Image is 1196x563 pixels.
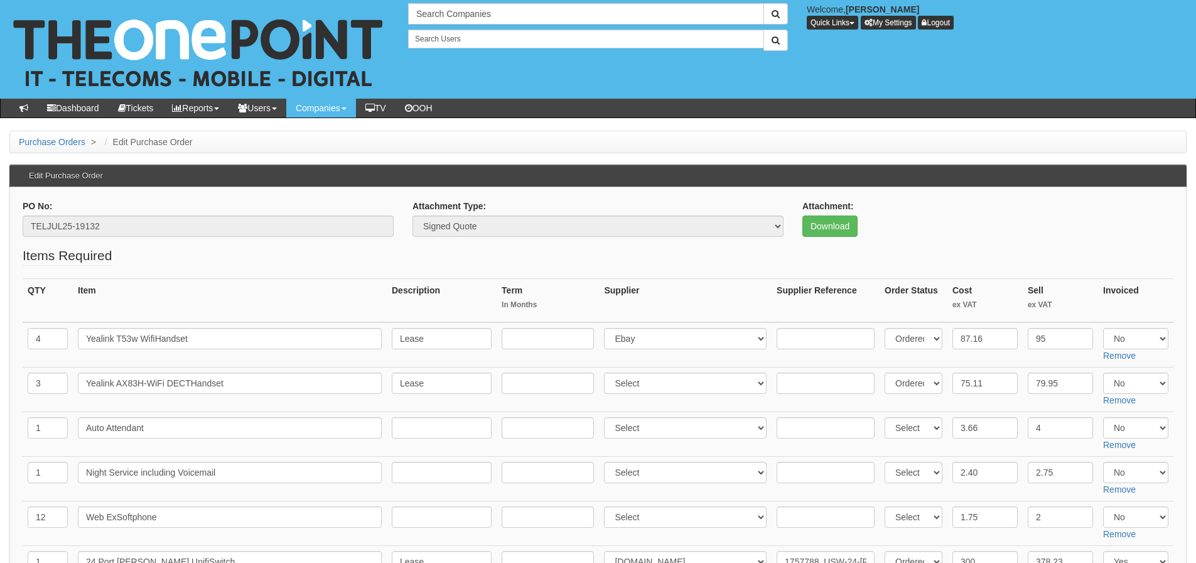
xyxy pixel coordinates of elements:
th: Supplier [599,278,772,322]
a: TV [356,99,396,118]
a: OOH [396,99,442,118]
small: ex VAT [952,300,1018,310]
a: Companies [286,99,356,118]
a: Logout [918,16,954,30]
a: Tickets [109,99,163,118]
a: Remove [1103,440,1136,450]
th: Term [497,278,599,322]
th: Description [387,278,497,322]
th: Invoiced [1098,278,1173,322]
th: Order Status [880,278,947,322]
button: Quick Links [807,16,858,30]
a: Purchase Orders [19,137,85,147]
a: Dashboard [38,99,109,118]
label: Attachment: [802,200,854,212]
label: PO No: [23,200,52,212]
legend: Items Required [23,246,112,266]
li: Edit Purchase Order [102,136,193,148]
a: Remove [1103,351,1136,361]
small: In Months [502,300,594,310]
a: My Settings [861,16,916,30]
a: Remove [1103,484,1136,495]
th: Item [73,278,387,322]
input: Search Users [408,30,764,48]
a: Users [229,99,286,118]
th: Cost [947,278,1023,322]
label: Attachment Type: [412,200,486,212]
a: Remove [1103,529,1136,539]
h3: Edit Purchase Order [23,165,109,187]
div: Welcome, [797,3,1196,30]
span: > [88,137,99,147]
th: QTY [23,278,73,322]
th: Supplier Reference [772,278,880,322]
b: [PERSON_NAME] [846,4,919,14]
th: Sell [1023,278,1098,322]
a: Reports [163,99,229,118]
small: ex VAT [1028,300,1093,310]
a: Remove [1103,395,1136,405]
a: Download [802,216,858,237]
input: Search Companies [408,3,764,25]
